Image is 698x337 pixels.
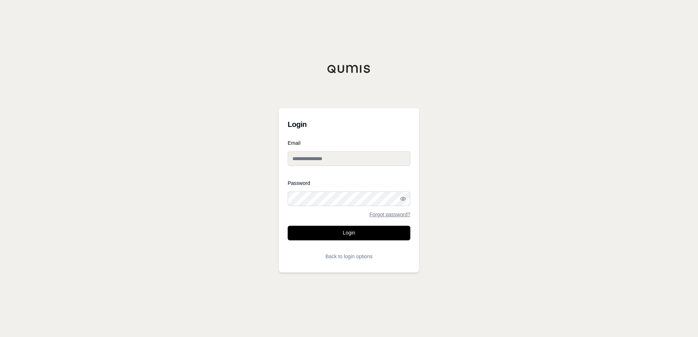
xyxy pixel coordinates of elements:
[288,226,410,240] button: Login
[327,65,371,73] img: Qumis
[288,140,410,146] label: Email
[288,181,410,186] label: Password
[288,249,410,264] button: Back to login options
[369,212,410,217] a: Forgot password?
[288,117,410,132] h3: Login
